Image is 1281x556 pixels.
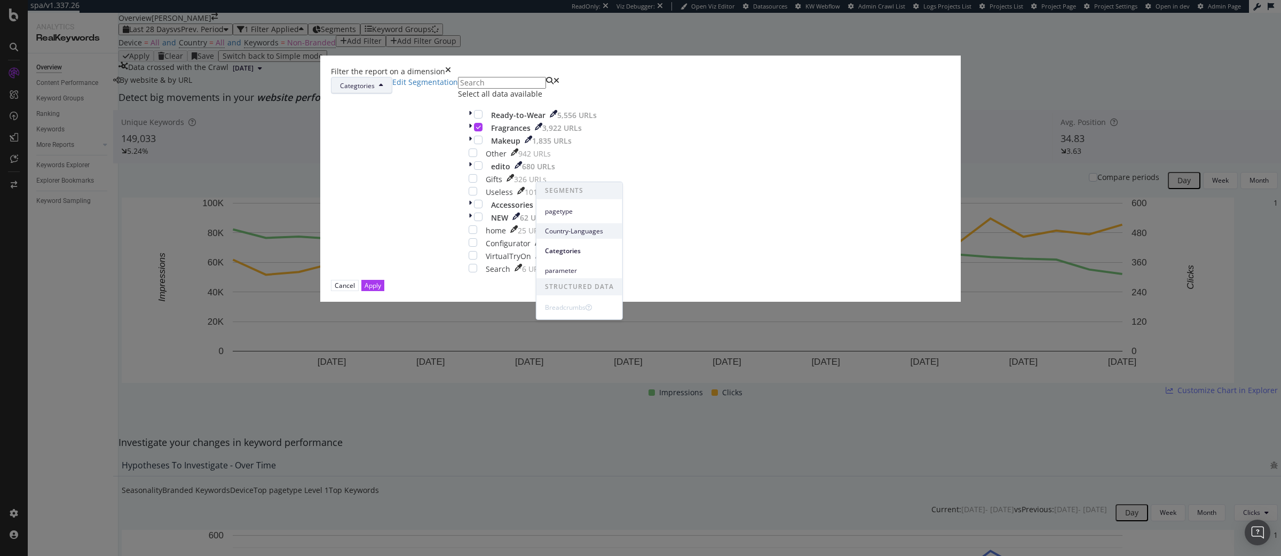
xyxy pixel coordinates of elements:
[532,136,572,146] div: 1,835 URLs
[536,278,622,295] span: STRUCTURED DATA
[557,110,597,121] div: 5,556 URLs
[518,225,546,236] div: 25 URLs
[331,77,392,94] button: Categtories
[458,89,607,99] div: Select all data available
[542,123,582,134] div: 3,922 URLs
[486,251,531,262] div: VirtualTryOn
[365,281,381,290] div: Apply
[486,264,510,275] div: Search
[486,187,513,198] div: Useless
[491,123,531,134] div: Fragrances
[392,77,458,94] a: Edit Segmentation
[486,148,507,159] div: Other
[458,77,546,89] input: Search
[486,238,531,249] div: Configurator
[340,81,375,90] span: Categtories
[491,200,533,210] div: Accessories
[491,161,510,172] div: edito
[522,161,555,172] div: 680 URLs
[445,66,451,77] div: times
[491,136,520,146] div: Makeup
[518,148,551,159] div: 942 URLs
[486,174,502,185] div: Gifts
[486,225,506,236] div: home
[491,213,508,223] div: NEW
[545,266,614,276] span: parameter
[520,213,549,223] div: 62 URLs
[320,56,961,302] div: modal
[1245,520,1270,545] div: Open Intercom Messenger
[525,187,557,198] div: 101 URLs
[514,174,547,185] div: 326 URLs
[545,246,614,256] span: Categtories
[545,303,592,312] div: Breadcrumbs
[361,280,384,291] button: Apply
[491,110,545,121] div: Ready-to-Wear
[335,281,355,290] div: Cancel
[545,226,614,236] span: Country-Languages
[536,182,622,199] span: SEGMENTS
[331,66,445,77] div: Filter the report on a dimension
[545,207,614,216] span: pagetype
[331,280,359,291] button: Cancel
[522,264,546,275] div: 6 URLs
